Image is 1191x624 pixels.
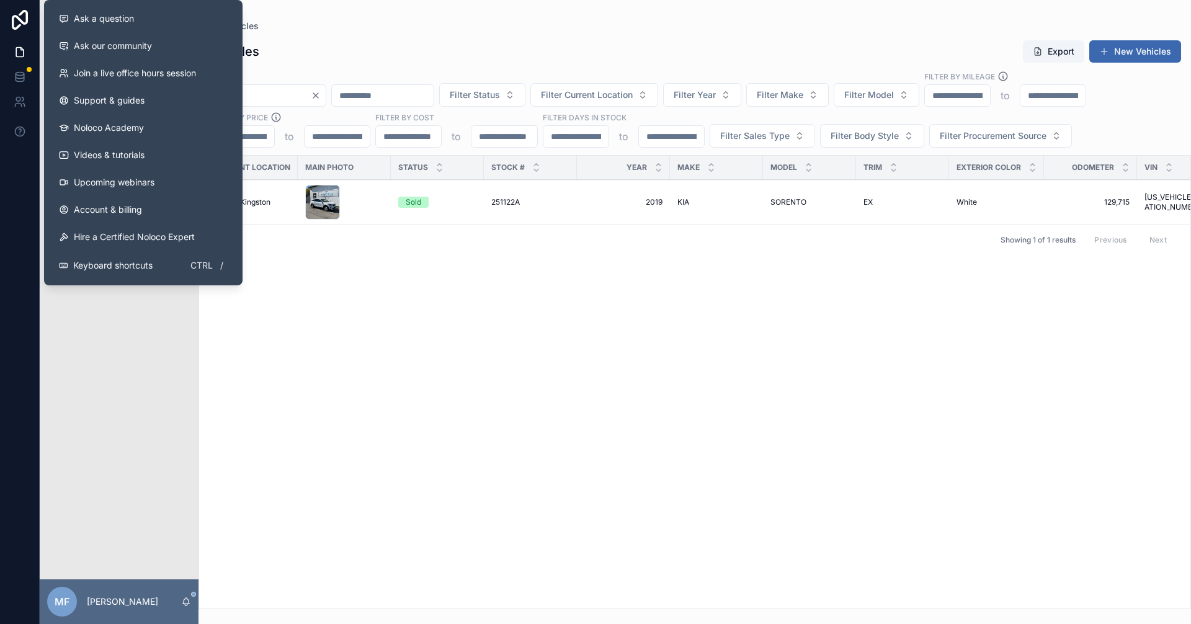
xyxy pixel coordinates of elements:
[940,130,1046,142] span: Filter Procurement Source
[663,83,741,107] button: Select Button
[450,89,500,101] span: Filter Status
[543,112,627,123] label: Filter Days In Stock
[74,40,152,52] span: Ask our community
[216,261,226,270] span: /
[398,163,428,172] span: Status
[452,129,461,144] p: to
[820,124,924,148] button: Select Button
[375,112,434,123] label: FILTER BY COST
[49,5,238,32] button: Ask a question
[49,169,238,196] a: Upcoming webinars
[957,197,977,207] span: White
[49,141,238,169] a: Videos & tutorials
[74,231,195,243] span: Hire a Certified Noloco Expert
[530,83,658,107] button: Select Button
[770,163,797,172] span: Model
[863,163,882,172] span: Trim
[49,87,238,114] a: Support & guides
[863,197,942,207] a: EX
[74,67,196,79] span: Join a live office hours session
[710,124,815,148] button: Select Button
[49,60,238,87] a: Join a live office hours session
[74,122,144,134] span: Noloco Academy
[844,89,894,101] span: Filter Model
[757,89,803,101] span: Filter Make
[49,251,238,280] button: Keyboard shortcutsCtrl/
[74,12,134,25] span: Ask a question
[677,163,700,172] span: Make
[627,163,647,172] span: Year
[746,83,829,107] button: Select Button
[957,163,1021,172] span: Exterior Color
[74,203,142,216] span: Account & billing
[214,163,290,172] span: Current Location
[1023,40,1084,63] button: Export
[677,197,756,207] a: KIA
[49,114,238,141] a: Noloco Academy
[189,258,214,273] span: Ctrl
[677,197,689,207] span: KIA
[311,91,326,100] button: Clear
[406,197,421,208] div: Sold
[49,223,238,251] button: Hire a Certified Noloco Expert
[720,130,790,142] span: Filter Sales Type
[1001,235,1076,245] span: Showing 1 of 1 results
[770,197,849,207] a: SORENTO
[74,149,145,161] span: Videos & tutorials
[74,176,154,189] span: Upcoming webinars
[55,594,69,609] span: MF
[398,197,476,208] a: Sold
[305,163,354,172] span: Main Photo
[584,197,662,207] a: 2019
[491,197,520,207] span: 251122A
[491,163,525,172] span: Stock #
[674,89,716,101] span: Filter Year
[285,129,294,144] p: to
[49,196,238,223] a: Account & billing
[1144,163,1158,172] span: VIN
[1072,163,1114,172] span: Odometer
[957,197,1037,207] a: White
[40,50,198,196] div: scrollable content
[491,197,569,207] a: 251122A
[1001,88,1010,103] p: to
[1051,197,1130,207] a: 129,715
[541,89,633,101] span: Filter Current Location
[49,32,238,60] a: Ask our community
[863,197,873,207] span: EX
[439,83,525,107] button: Select Button
[214,197,290,207] a: MyCar Kingston
[770,197,806,207] span: SORENTO
[929,124,1072,148] button: Select Button
[924,71,995,82] label: Filter By Mileage
[1089,40,1181,63] button: New Vehicles
[619,129,628,144] p: to
[74,94,145,107] span: Support & guides
[831,130,899,142] span: Filter Body Style
[834,83,919,107] button: Select Button
[73,259,153,272] span: Keyboard shortcuts
[87,595,158,608] p: [PERSON_NAME]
